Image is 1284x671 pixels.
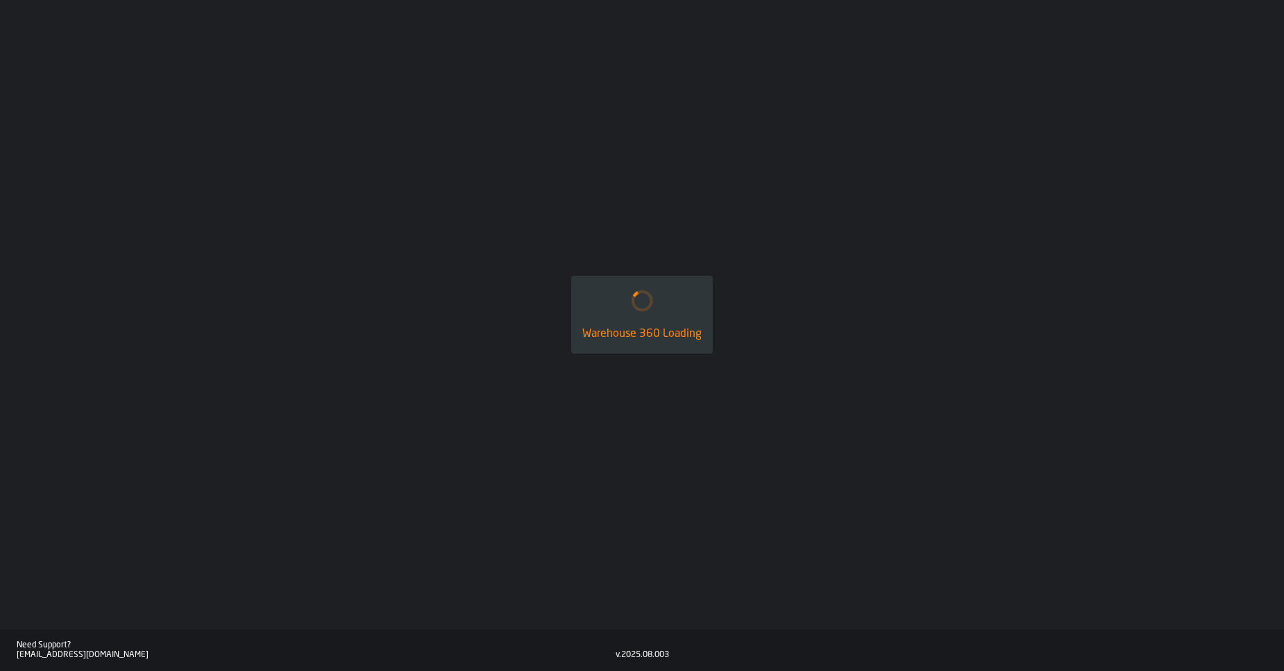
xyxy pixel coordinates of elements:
div: v. [616,650,621,660]
div: Need Support? [17,640,616,650]
div: Warehouse 360 Loading [582,326,702,342]
div: [EMAIL_ADDRESS][DOMAIN_NAME] [17,650,616,660]
div: 2025.08.003 [621,650,669,660]
a: Need Support?[EMAIL_ADDRESS][DOMAIN_NAME] [17,640,616,660]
